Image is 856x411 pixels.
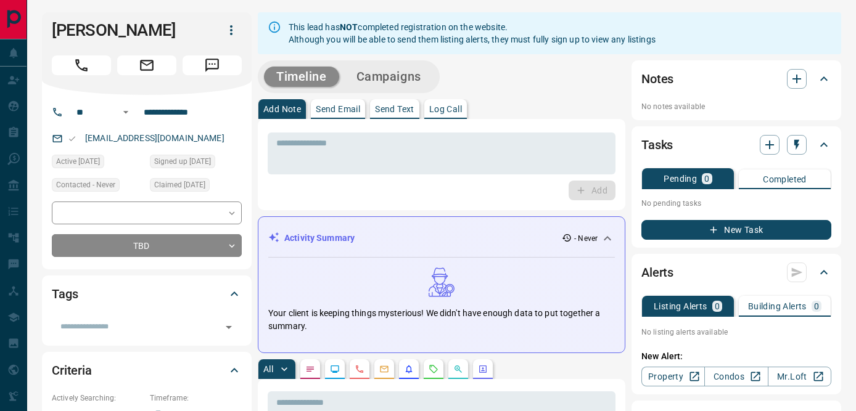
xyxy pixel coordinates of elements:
div: Activity Summary- Never [268,227,615,250]
p: Actively Searching: [52,393,144,404]
p: All [263,365,273,373]
p: New Alert: [641,350,831,363]
p: 0 [704,174,709,183]
span: Contacted - Never [56,179,115,191]
h2: Criteria [52,360,92,380]
a: Property [641,367,705,386]
div: Criteria [52,356,242,385]
svg: Notes [305,364,315,374]
span: Email [117,55,176,75]
h2: Notes [641,69,673,89]
p: Add Note [263,105,301,113]
svg: Opportunities [453,364,463,374]
p: Log Call [429,105,462,113]
svg: Lead Browsing Activity [330,364,340,374]
div: This lead has completed registration on the website. Although you will be able to send them listi... [289,16,656,51]
a: Condos [704,367,768,386]
p: - Never [574,233,598,244]
h2: Tasks [641,135,673,155]
p: No listing alerts available [641,327,831,338]
h2: Alerts [641,262,673,282]
svg: Emails [379,364,389,374]
button: Campaigns [344,67,434,87]
div: Alerts [641,258,831,287]
div: Tags [52,279,242,309]
span: Signed up [DATE] [154,155,211,168]
div: Thu Oct 02 2025 [150,178,242,195]
p: Send Text [375,105,414,113]
p: Timeframe: [150,393,242,404]
p: Listing Alerts [654,302,707,311]
svg: Email Valid [68,134,76,143]
svg: Agent Actions [478,364,488,374]
button: Open [220,319,237,336]
p: Your client is keeping things mysterious! We didn't have enough data to put together a summary. [268,307,615,333]
p: No pending tasks [641,194,831,213]
h2: Tags [52,284,78,304]
svg: Listing Alerts [404,364,414,374]
svg: Requests [429,364,438,374]
strong: NOT [340,22,358,32]
span: Active [DATE] [56,155,100,168]
div: Thu Oct 02 2025 [150,155,242,172]
div: Tasks [641,130,831,160]
p: 0 [715,302,720,311]
span: Call [52,55,111,75]
div: Notes [641,64,831,94]
p: Completed [763,175,807,184]
h1: [PERSON_NAME] [52,20,202,40]
p: Pending [664,174,697,183]
a: Mr.Loft [768,367,831,386]
button: Open [118,105,133,120]
p: Activity Summary [284,232,355,245]
span: Claimed [DATE] [154,179,205,191]
p: Building Alerts [748,302,807,311]
span: Message [183,55,242,75]
button: Timeline [264,67,339,87]
p: 0 [814,302,819,311]
svg: Calls [355,364,364,374]
div: TBD [52,234,242,257]
p: Send Email [316,105,360,113]
p: No notes available [641,101,831,112]
a: [EMAIL_ADDRESS][DOMAIN_NAME] [85,133,224,143]
div: Thu Oct 02 2025 [52,155,144,172]
button: New Task [641,220,831,240]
